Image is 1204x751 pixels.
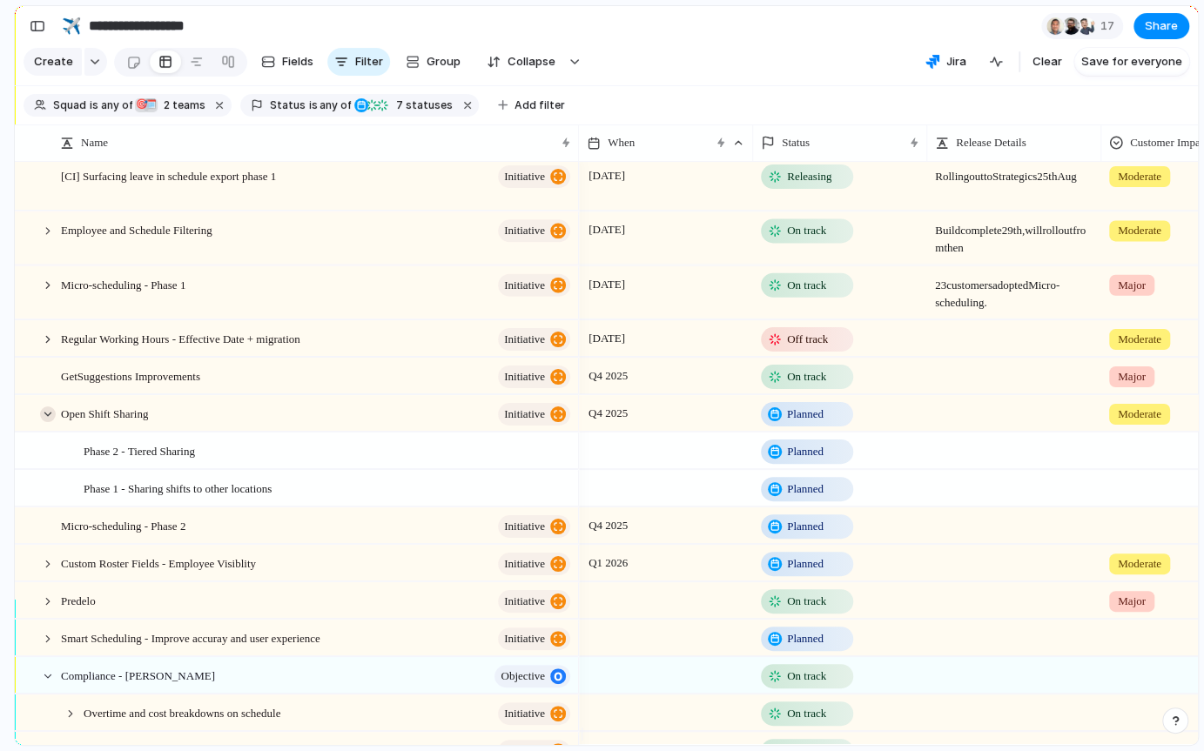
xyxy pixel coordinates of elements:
div: 🗓️ [144,98,158,112]
span: Micro-scheduling - Phase 1 [61,273,185,293]
button: Clear [1026,48,1069,76]
span: Micro-scheduling - Phase 2 [61,515,185,535]
span: any of [318,97,352,113]
button: initiative [498,403,570,426]
span: initiative [504,218,545,243]
span: statuses [391,97,453,113]
span: initiative [504,327,545,352]
button: initiative [498,515,570,538]
button: initiative [498,273,570,296]
span: Off track [787,331,828,348]
span: Jira [946,53,966,70]
span: Planned [787,443,824,460]
button: Add filter [488,93,575,117]
button: Collapse [476,48,564,76]
span: Add filter [515,97,565,113]
span: Create [34,53,73,70]
span: Rolling out to Strategics 25th Aug [928,158,1100,185]
span: Name [81,134,108,151]
span: is [90,97,98,113]
span: GetSuggestions Improvements [61,365,200,386]
span: Major [1118,276,1146,293]
span: Employee and Schedule Filtering [61,219,212,239]
span: initiative [504,272,545,297]
span: 2 [158,98,172,111]
span: When [608,134,635,151]
button: Jira [918,49,973,75]
span: initiative [504,402,545,426]
button: initiative [498,590,570,613]
span: Share [1145,17,1178,35]
button: 🎯🗓️2 teams [134,96,209,115]
button: 7 statuses [353,96,456,115]
span: Q4 2025 [584,403,632,424]
span: [CI] Surfacing leave in schedule export phase 1 [61,165,276,185]
span: [DATE] [584,273,629,294]
button: initiative [498,553,570,575]
button: initiative [498,627,570,650]
span: On track [787,222,826,239]
span: Planned [787,555,824,573]
span: is [309,97,318,113]
div: 🎯 [135,98,149,112]
span: Group [427,53,461,70]
span: Predelo [61,590,96,610]
span: Moderate [1118,222,1161,239]
span: Save for everyone [1081,53,1182,70]
span: Squad [53,97,86,113]
span: any of [98,97,132,113]
span: Moderate [1118,555,1161,573]
button: initiative [498,219,570,242]
span: [DATE] [584,165,629,186]
span: Status [782,134,810,151]
button: initiative [498,165,570,188]
span: initiative [504,552,545,576]
span: Planned [787,518,824,535]
button: objective [494,665,570,687]
span: Q4 2025 [584,365,632,386]
span: Major [1118,593,1146,610]
span: initiative [504,365,545,389]
button: initiative [498,702,570,725]
span: initiative [504,701,545,726]
button: Share [1133,13,1189,39]
span: Collapse [508,53,555,70]
span: teams [158,97,205,113]
span: Q4 2025 [584,515,632,536]
span: initiative [504,514,545,539]
button: Create [24,48,82,76]
span: 7 [391,98,406,111]
span: Overtime and cost breakdowns on schedule [84,702,280,722]
span: Planned [787,630,824,647]
span: Regular Working Hours - Effective Date + migration [61,328,300,348]
span: On track [787,276,826,293]
span: Planned [787,406,824,423]
span: Phase 1 - Sharing shifts to other locations [84,478,272,498]
span: Planned [787,480,824,498]
button: initiative [498,328,570,351]
button: ✈️ [57,12,85,40]
span: Clear [1032,53,1062,70]
button: isany of [86,96,136,115]
span: Release Details [956,134,1026,151]
span: [DATE] [584,328,629,349]
span: Open Shift Sharing [61,403,148,423]
span: initiative [504,164,545,189]
span: initiative [504,589,545,614]
span: Major [1118,368,1146,386]
button: Fields [254,48,320,76]
span: [DATE] [584,219,629,240]
button: initiative [498,365,570,388]
span: Moderate [1118,168,1161,185]
button: Filter [327,48,390,76]
span: On track [787,667,826,685]
span: Releasing [787,168,831,185]
button: Group [397,48,469,76]
span: 17 [1100,17,1120,35]
span: objective [501,664,545,688]
span: Status [270,97,306,113]
span: Filter [355,53,383,70]
button: isany of [306,96,355,115]
span: Custom Roster Fields - Employee Visiblity [61,553,256,573]
span: On track [787,705,826,722]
